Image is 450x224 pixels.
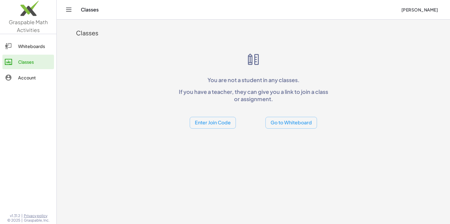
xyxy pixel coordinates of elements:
[2,70,54,85] a: Account
[396,4,443,15] button: [PERSON_NAME]
[176,76,331,83] p: You are not a student in any classes.
[21,213,23,218] span: |
[76,29,431,37] div: Classes
[2,39,54,53] a: Whiteboards
[9,19,48,33] span: Graspable Math Activities
[10,213,20,218] span: v1.31.2
[64,5,74,14] button: Toggle navigation
[401,7,438,12] span: [PERSON_NAME]
[24,213,49,218] a: Privacy policy
[21,218,23,223] span: |
[176,88,331,102] p: If you have a teacher, they can give you a link to join a class or assignment.
[7,218,20,223] span: © 2025
[18,74,52,81] div: Account
[190,117,236,129] button: Enter Join Code
[2,55,54,69] a: Classes
[24,218,49,223] span: Graspable, Inc.
[18,43,52,50] div: Whiteboards
[18,58,52,66] div: Classes
[265,117,317,129] button: Go to Whiteboard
